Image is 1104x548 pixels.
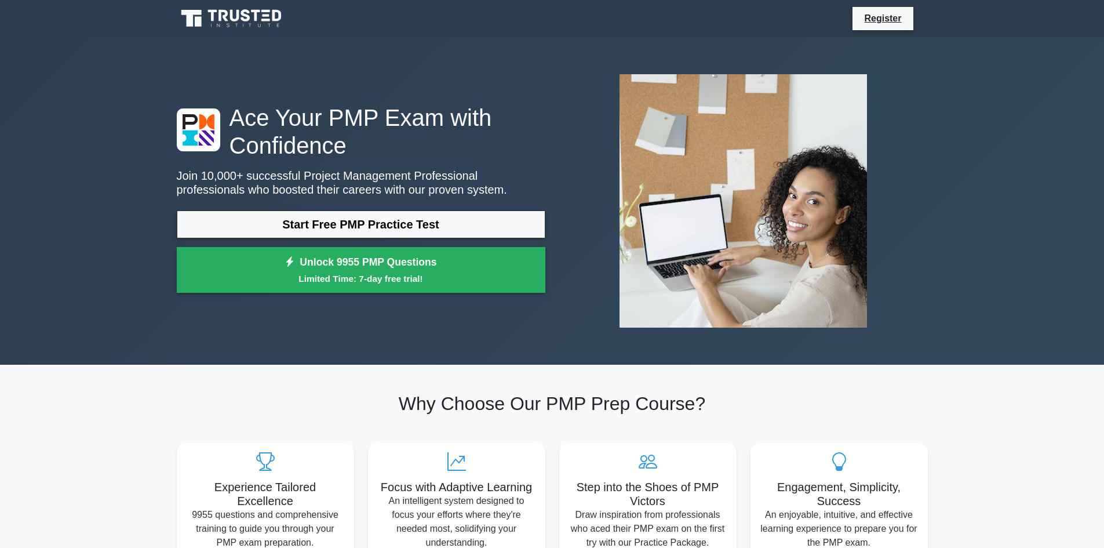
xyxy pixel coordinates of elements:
[191,272,531,285] small: Limited Time: 7-day free trial!
[569,480,727,508] h5: Step into the Shoes of PMP Victors
[857,11,908,26] a: Register
[377,480,536,494] h5: Focus with Adaptive Learning
[177,211,545,238] a: Start Free PMP Practice Test
[177,169,545,197] p: Join 10,000+ successful Project Management Professional professionals who boosted their careers w...
[186,480,345,508] h5: Experience Tailored Excellence
[177,393,928,415] h2: Why Choose Our PMP Prep Course?
[760,480,919,508] h5: Engagement, Simplicity, Success
[177,104,545,159] h1: Ace Your PMP Exam with Confidence
[177,247,545,293] a: Unlock 9955 PMP QuestionsLimited Time: 7-day free trial!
